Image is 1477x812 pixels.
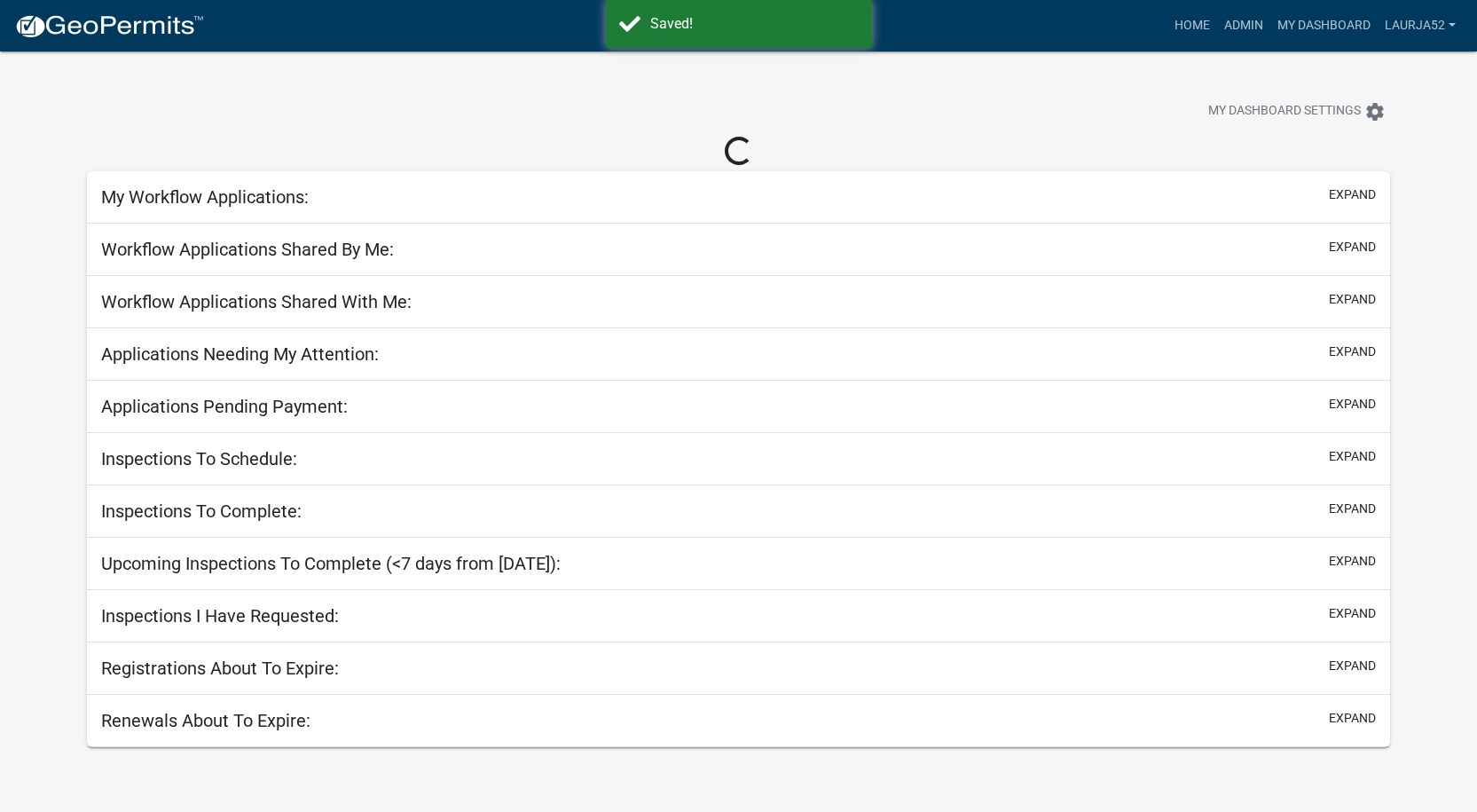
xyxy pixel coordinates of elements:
[101,291,412,312] h5: Workflow Applications Shared With Me:
[101,343,379,365] h5: Applications Needing My Attention:
[1329,500,1376,518] button: expand
[101,553,561,574] h5: Upcoming Inspections To Complete (<7 days from [DATE]):
[1329,343,1376,361] button: expand
[101,186,309,208] h5: My Workflow Applications:
[1329,185,1376,204] button: expand
[1208,101,1361,122] span: My Dashboard Settings
[1270,9,1378,43] a: My Dashboard
[1329,604,1376,623] button: expand
[101,501,302,522] h5: Inspections To Complete:
[101,239,394,260] h5: Workflow Applications Shared By Me:
[1329,709,1376,728] button: expand
[1329,238,1376,256] button: expand
[1378,9,1463,43] a: laurja52
[1167,9,1217,43] a: Home
[1217,9,1270,43] a: Admin
[1329,447,1376,466] button: expand
[101,605,339,627] h5: Inspections I Have Requested:
[1329,552,1376,571] button: expand
[1329,290,1376,309] button: expand
[1329,395,1376,414] button: expand
[1194,94,1400,129] button: My Dashboard Settingssettings
[101,710,310,731] h5: Renewals About To Expire:
[650,13,859,35] div: Saved!
[101,658,339,679] h5: Registrations About To Expire:
[1364,101,1386,122] i: settings
[101,396,348,417] h5: Applications Pending Payment:
[1329,657,1376,675] button: expand
[101,448,297,469] h5: Inspections To Schedule:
